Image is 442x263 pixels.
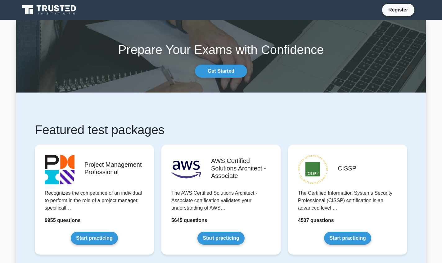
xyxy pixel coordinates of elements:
a: Start practicing [324,232,371,245]
h1: Featured test packages [35,122,407,137]
a: Get Started [195,65,247,78]
a: Start practicing [197,232,244,245]
h1: Prepare Your Exams with Confidence [16,42,426,57]
a: Register [385,6,412,14]
a: Start practicing [71,232,118,245]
